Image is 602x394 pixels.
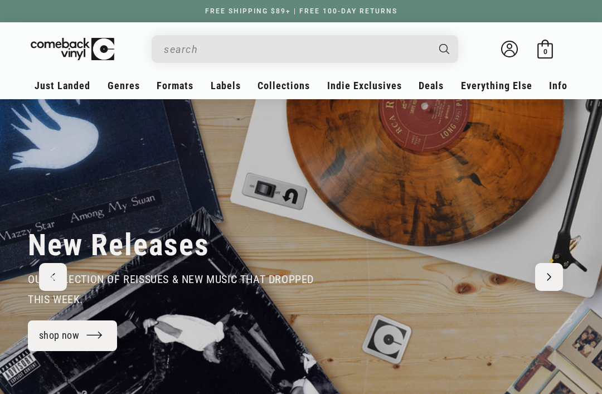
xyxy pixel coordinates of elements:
span: Deals [419,80,444,91]
span: Formats [157,80,193,91]
span: our selection of reissues & new music that dropped this week. [28,273,314,306]
span: Genres [108,80,140,91]
button: Search [430,35,460,63]
span: Indie Exclusives [327,80,402,91]
span: Labels [211,80,241,91]
span: Just Landed [35,80,90,91]
a: shop now [28,320,117,351]
div: Search [152,35,458,63]
a: FREE SHIPPING $89+ | FREE 100-DAY RETURNS [194,7,409,15]
span: Info [549,80,567,91]
span: Everything Else [461,80,532,91]
span: Collections [258,80,310,91]
span: 0 [543,47,547,56]
h2: New Releases [28,227,210,264]
input: When autocomplete results are available use up and down arrows to review and enter to select [164,38,428,61]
